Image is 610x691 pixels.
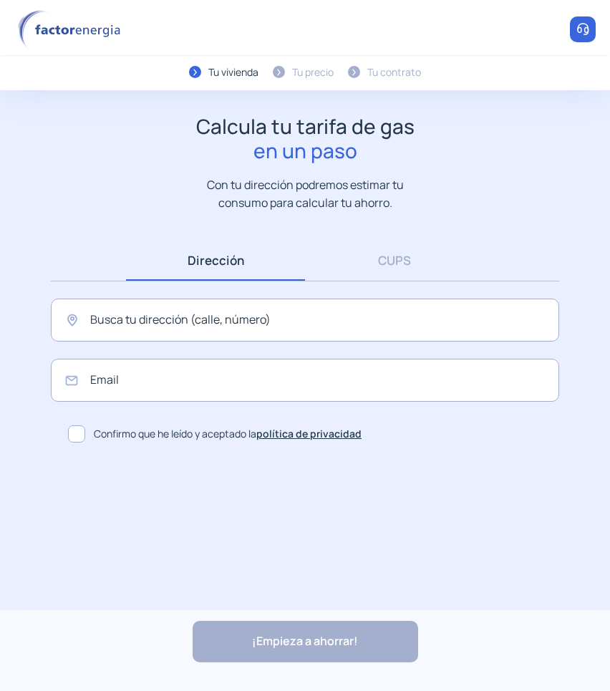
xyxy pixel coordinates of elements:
[208,64,258,80] div: Tu vivienda
[126,240,305,281] a: Dirección
[367,64,421,80] div: Tu contrato
[305,240,484,281] a: CUPS
[196,139,415,163] span: en un paso
[193,176,418,211] p: Con tu dirección podremos estimar tu consumo para calcular tu ahorro.
[256,427,362,440] a: política de privacidad
[196,115,415,163] h1: Calcula tu tarifa de gas
[94,426,362,442] span: Confirmo que he leído y aceptado la
[292,64,334,80] div: Tu precio
[14,10,129,49] img: logo factor
[576,22,590,37] img: llamar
